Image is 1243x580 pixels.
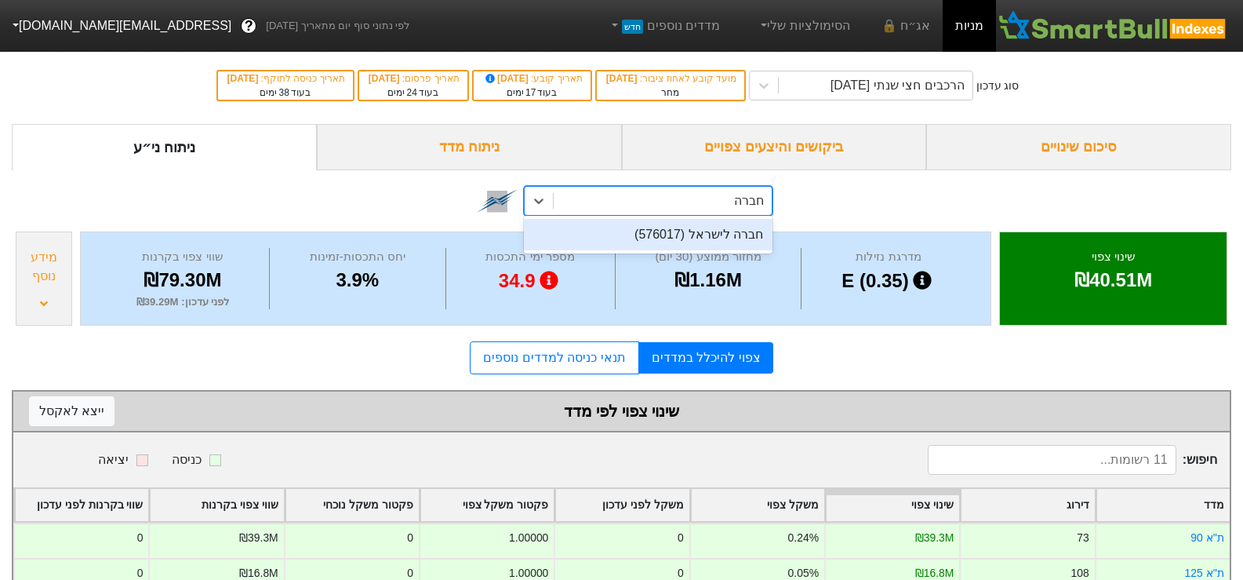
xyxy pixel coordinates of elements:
span: לפי נתוני סוף יום מתאריך [DATE] [266,18,409,34]
a: ת''א 125 [1185,567,1224,579]
div: מחזור ממוצע (30 יום) [620,248,798,266]
a: צפוי להיכלל במדדים [639,342,773,374]
a: ת''א 90 [1190,531,1224,544]
span: חיפוש : [928,445,1217,475]
div: בעוד ימים [482,86,583,100]
div: Toggle SortBy [691,489,824,521]
span: חדש [622,20,643,34]
div: 0 [137,530,144,546]
div: ₪1.16M [620,266,798,294]
div: לפני עדכון : ₪39.29M [100,294,265,310]
div: 1.00000 [509,530,548,546]
span: מחר [661,87,679,98]
a: הסימולציות שלי [751,10,856,42]
div: מדרגת נזילות [805,248,971,266]
div: תאריך קובע : [482,71,583,86]
span: [DATE] [369,73,402,84]
div: Toggle SortBy [15,489,148,521]
div: Toggle SortBy [1096,489,1230,521]
div: E (0.35) [805,266,971,296]
div: סיכום שינויים [926,124,1231,170]
div: 34.9 [450,266,611,296]
div: שינוי צפוי לפי מדד [29,399,1214,423]
span: 38 [278,87,289,98]
div: ₪39.3M [915,530,954,546]
span: [DATE] [227,73,261,84]
a: תנאי כניסה למדדים נוספים [470,341,638,374]
div: ביקושים והיצעים צפויים [622,124,927,170]
a: מדדים נוספיםחדש [602,10,726,42]
div: בעוד ימים [226,86,345,100]
div: יציאה [98,451,129,469]
div: 3.9% [274,266,442,294]
div: ₪79.30M [100,266,265,294]
span: 17 [525,87,536,98]
div: שינוי צפוי [1019,248,1207,266]
div: Toggle SortBy [555,489,689,521]
div: Toggle SortBy [826,489,959,521]
div: סוג עדכון [976,78,1019,94]
div: ניתוח ני״ע [12,124,317,170]
div: 73 [1077,530,1089,546]
span: [DATE] [606,73,640,84]
div: שווי צפוי בקרנות [100,248,265,266]
div: 0 [407,530,413,546]
div: Toggle SortBy [150,489,283,521]
span: [DATE] [483,73,532,84]
div: ₪39.3M [239,530,278,546]
div: כניסה [172,451,202,469]
div: חברה לישראל (576017) [524,219,772,250]
div: תאריך פרסום : [367,71,460,86]
input: 11 רשומות... [928,445,1176,475]
div: 0 [678,530,684,546]
div: מועד קובע לאחוז ציבור : [605,71,736,86]
div: Toggle SortBy [420,489,554,521]
div: בעוד ימים [367,86,460,100]
div: ניתוח מדד [317,124,622,170]
div: הרכבים חצי שנתי [DATE] [830,76,965,95]
div: מספר ימי התכסות [450,248,611,266]
div: 0.24% [788,530,819,546]
img: SmartBull [996,10,1230,42]
img: tase link [477,181,518,221]
div: ₪40.51M [1019,266,1207,294]
span: 24 [406,87,416,98]
div: Toggle SortBy [961,489,1094,521]
div: יחס התכסות-זמינות [274,248,442,266]
div: Toggle SortBy [285,489,419,521]
span: ? [245,16,253,37]
button: ייצא לאקסל [29,396,114,426]
div: מידע נוסף [20,248,67,286]
div: תאריך כניסה לתוקף : [226,71,345,86]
